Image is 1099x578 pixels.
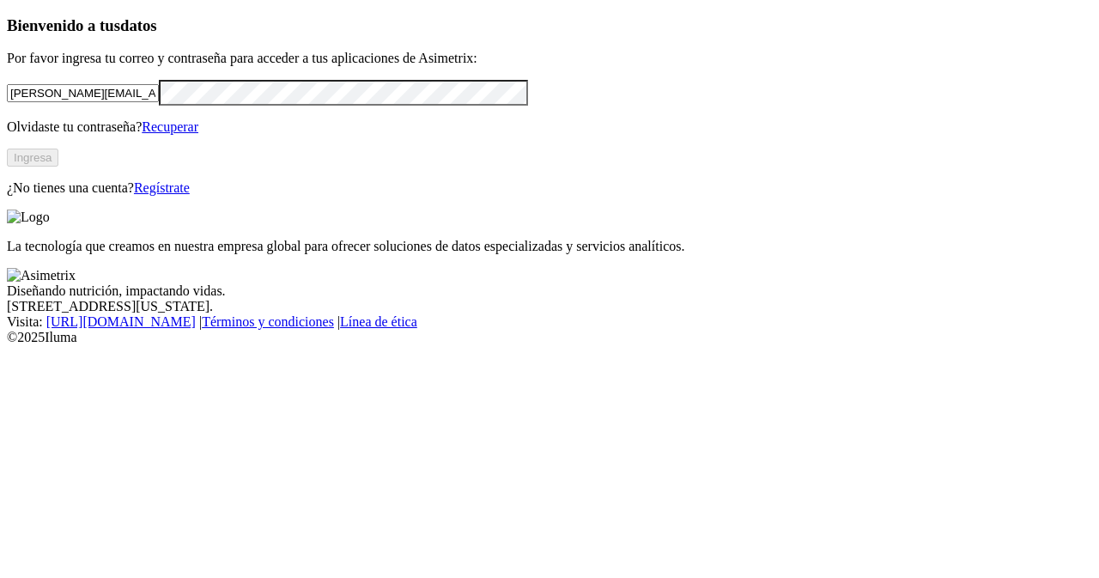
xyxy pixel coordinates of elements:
[7,239,1092,254] p: La tecnología que creamos en nuestra empresa global para ofrecer soluciones de datos especializad...
[202,314,334,329] a: Términos y condiciones
[120,16,157,34] span: datos
[7,16,1092,35] h3: Bienvenido a tus
[7,283,1092,299] div: Diseñando nutrición, impactando vidas.
[7,84,159,102] input: Tu correo
[7,268,76,283] img: Asimetrix
[7,51,1092,66] p: Por favor ingresa tu correo y contraseña para acceder a tus aplicaciones de Asimetrix:
[7,119,1092,135] p: Olvidaste tu contraseña?
[142,119,198,134] a: Recuperar
[7,210,50,225] img: Logo
[7,299,1092,314] div: [STREET_ADDRESS][US_STATE].
[340,314,417,329] a: Línea de ética
[7,314,1092,330] div: Visita : | |
[7,180,1092,196] p: ¿No tienes una cuenta?
[7,330,1092,345] div: © 2025 Iluma
[46,314,196,329] a: [URL][DOMAIN_NAME]
[134,180,190,195] a: Regístrate
[7,149,58,167] button: Ingresa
